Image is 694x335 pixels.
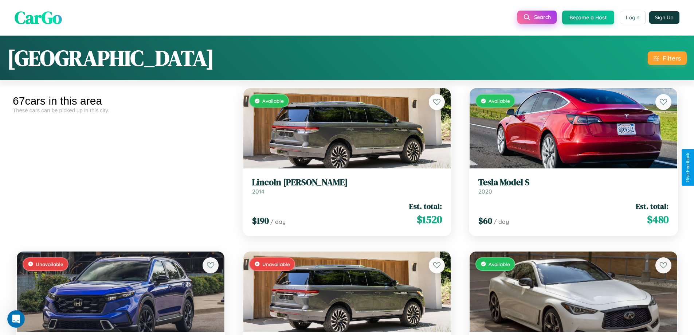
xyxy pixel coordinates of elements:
span: Available [262,98,284,104]
span: Available [489,98,510,104]
span: 2014 [252,188,264,195]
button: Become a Host [562,11,614,24]
h3: Tesla Model S [478,177,668,188]
span: Unavailable [36,261,63,267]
h3: Lincoln [PERSON_NAME] [252,177,442,188]
iframe: Intercom live chat [7,310,25,328]
h1: [GEOGRAPHIC_DATA] [7,43,214,73]
span: $ 190 [252,215,269,227]
span: 2020 [478,188,492,195]
span: Search [534,14,551,20]
span: / day [494,218,509,225]
span: Unavailable [262,261,290,267]
span: $ 1520 [417,212,442,227]
div: Give Feedback [685,153,690,182]
span: / day [270,218,286,225]
button: Search [517,11,557,24]
span: Est. total: [409,201,442,211]
span: Est. total: [636,201,668,211]
button: Sign Up [649,11,679,24]
a: Tesla Model S2020 [478,177,668,195]
button: Login [620,11,646,24]
div: 67 cars in this area [13,95,228,107]
span: Available [489,261,510,267]
span: $ 480 [647,212,668,227]
button: Filters [648,51,687,65]
div: These cars can be picked up in this city. [13,107,228,113]
span: CarGo [15,5,62,30]
div: Filters [663,54,681,62]
a: Lincoln [PERSON_NAME]2014 [252,177,442,195]
span: $ 60 [478,215,492,227]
